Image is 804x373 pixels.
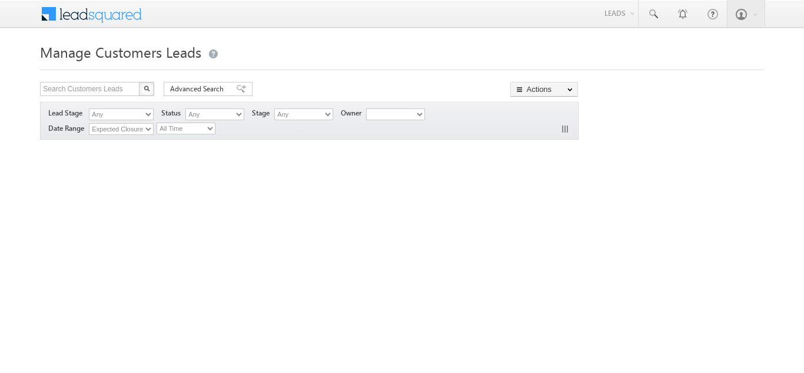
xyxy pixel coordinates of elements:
[252,108,274,118] span: Stage
[48,123,89,134] span: Date Range
[40,42,201,61] span: Manage Customers Leads
[144,85,149,91] img: Search
[161,108,185,118] span: Status
[510,82,578,97] button: Actions
[170,84,227,94] span: Advanced Search
[48,108,87,118] span: Lead Stage
[341,108,366,118] span: Owner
